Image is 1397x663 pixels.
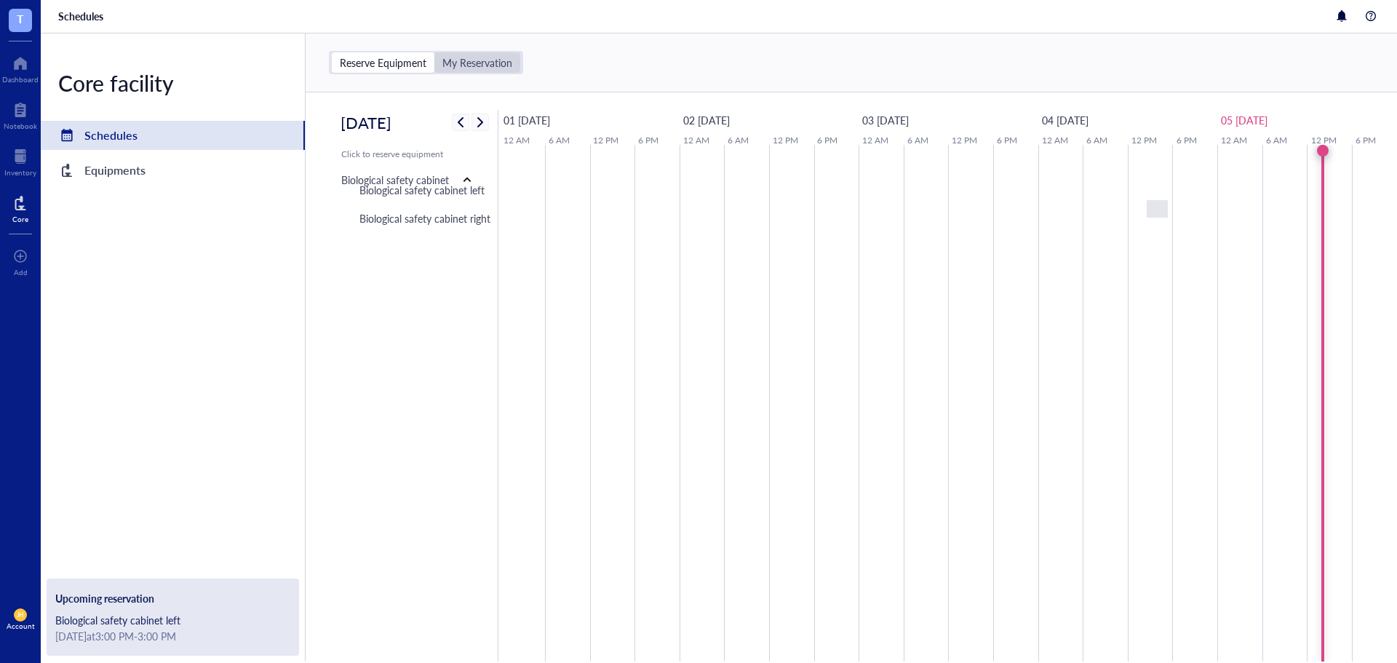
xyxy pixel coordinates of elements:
[55,612,290,628] div: Biological safety cabinet left
[14,268,28,277] div: Add
[41,68,305,98] div: Core facility
[41,156,305,185] a: Equipments
[813,131,841,150] a: 6 PM
[442,56,512,69] div: My Reservation
[84,160,146,180] div: Equipments
[4,145,36,177] a: Inventory
[2,52,39,84] a: Dashboard
[680,131,713,150] a: 12 AM
[4,98,37,130] a: Notebook
[332,52,434,73] div: Reserve Equipment
[1308,131,1340,150] a: 12 PM
[859,109,912,131] a: September 3, 2025
[329,51,523,74] div: segmented control
[589,131,622,150] a: 12 PM
[341,172,449,188] div: Biological safety cabinet
[1217,131,1251,150] a: 12 AM
[948,131,981,150] a: 12 PM
[4,168,36,177] div: Inventory
[769,131,802,150] a: 12 PM
[7,622,35,630] div: Account
[340,56,426,69] div: Reserve Equipment
[471,114,489,131] button: Next week
[1262,131,1291,150] a: 6 AM
[434,52,520,73] div: My Reservation
[680,109,733,131] a: September 2, 2025
[17,9,24,28] span: T
[500,109,554,131] a: September 1, 2025
[1128,131,1161,150] a: 12 PM
[724,131,752,150] a: 6 AM
[41,121,305,150] a: Schedules
[904,131,932,150] a: 6 AM
[545,131,573,150] a: 6 AM
[1352,131,1380,150] a: 6 PM
[58,9,106,23] a: Schedules
[1038,131,1072,150] a: 12 AM
[2,75,39,84] div: Dashboard
[1173,131,1201,150] a: 6 PM
[55,628,290,644] div: [DATE] at 3:00 PM - 3:00 PM
[993,131,1021,150] a: 6 PM
[55,590,290,606] div: Upcoming reservation
[12,215,28,223] div: Core
[634,131,662,150] a: 6 PM
[500,131,533,150] a: 12 AM
[341,148,477,161] div: Click to reserve equipment
[17,611,24,619] span: JH
[4,122,37,130] div: Notebook
[359,210,490,226] div: Biological safety cabinet right
[1083,131,1111,150] a: 6 AM
[359,182,485,198] div: Biological safety cabinet left
[1217,109,1271,131] a: September 5, 2025
[84,125,138,146] div: Schedules
[341,110,391,135] h2: [DATE]
[1038,109,1092,131] a: September 4, 2025
[452,114,469,131] button: Previous week
[859,131,892,150] a: 12 AM
[12,191,28,223] a: Core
